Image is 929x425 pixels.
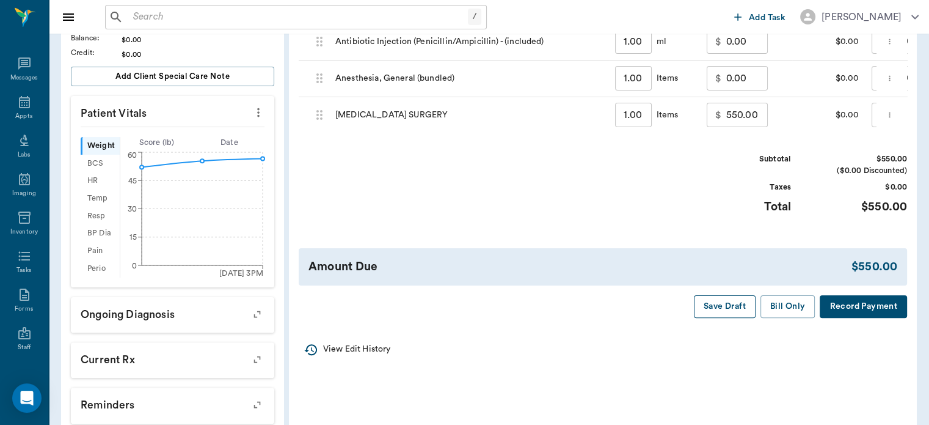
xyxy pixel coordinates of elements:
[883,105,897,125] button: more
[132,262,137,269] tspan: 0
[883,68,897,89] button: more
[468,9,481,25] div: /
[128,177,137,184] tspan: 45
[715,108,721,122] p: $
[652,109,679,121] div: Items
[726,29,768,54] input: 0.00
[308,258,851,276] div: Amount Due
[249,102,268,123] button: more
[115,70,230,83] span: Add client Special Care Note
[715,34,721,49] p: $
[699,153,791,165] div: Subtotal
[122,34,274,45] div: $0.00
[699,198,791,216] div: Total
[792,61,865,97] div: $0.00
[81,172,120,190] div: HR
[71,96,274,127] p: Patient Vitals
[18,150,31,160] div: Labs
[71,342,274,373] p: Current Rx
[726,103,768,127] input: 0.00
[128,205,137,213] tspan: 30
[12,383,42,413] div: Open Intercom Messenger
[15,305,33,314] div: Forms
[815,153,907,165] div: $550.00
[792,97,865,134] div: $0.00
[56,5,81,29] button: Close drawer
[81,242,120,260] div: Pain
[323,343,390,356] p: View Edit History
[71,47,122,58] div: Credit :
[760,295,815,318] button: Bill Only
[81,190,120,207] div: Temp
[729,6,790,28] button: Add Task
[329,61,609,97] div: Anesthesia, General (bundled)
[10,73,38,83] div: Messages
[815,182,907,193] div: $0.00
[815,165,907,177] div: ($0.00 Discounted)
[71,67,274,86] button: Add client Special Care Note
[726,66,768,91] input: 0.00
[883,31,897,52] button: more
[10,227,38,237] div: Inventory
[81,260,120,278] div: Perio
[15,112,32,121] div: Appts
[71,297,274,328] p: Ongoing diagnosis
[652,72,679,84] div: Items
[820,295,907,318] button: Record Payment
[128,9,468,26] input: Search
[129,234,137,241] tspan: 15
[699,182,791,193] div: Taxes
[792,24,865,61] div: $0.00
[122,49,274,60] div: $0.00
[329,24,609,61] div: Antibiotic Injection (Penicillin/Ampicillin) - (included)
[81,155,120,172] div: BCS
[81,207,120,225] div: Resp
[851,258,897,276] div: $550.00
[193,137,266,149] div: Date
[71,388,274,418] p: Reminders
[18,343,31,352] div: Staff
[329,97,609,134] div: [MEDICAL_DATA] SURGERY
[822,10,902,24] div: [PERSON_NAME]
[219,270,263,277] tspan: [DATE] 3PM
[652,35,666,48] div: ml
[694,295,756,318] button: Save Draft
[16,266,32,275] div: Tasks
[12,189,36,198] div: Imaging
[815,198,907,216] div: $550.00
[790,6,928,28] button: [PERSON_NAME]
[715,71,721,86] p: $
[128,152,137,159] tspan: 60
[81,225,120,243] div: BP Dia
[81,137,120,155] div: Weight
[120,137,193,149] div: Score ( lb )
[71,32,122,43] div: Balance :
